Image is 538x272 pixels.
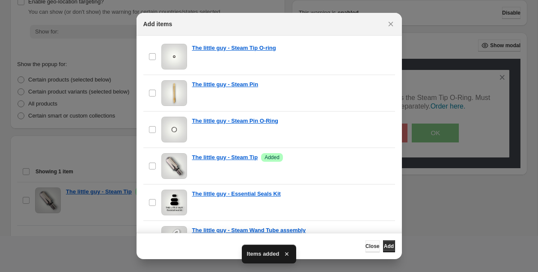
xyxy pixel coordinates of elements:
img: The little guy - Steam Pin O-Ring [161,117,187,142]
h2: Add items [143,20,172,28]
img: The little guy - Steam Tip [161,153,187,179]
span: Items added [247,250,279,258]
img: The little guy - Steam Pin [161,80,187,106]
img: The little guy - Steam Wand Tube assembly [161,226,187,252]
button: Close [366,240,380,252]
span: Add [384,243,394,250]
button: Close [385,18,397,30]
a: The little guy - Steam Pin [192,80,259,89]
a: The little guy - Steam Tip [192,153,258,162]
span: Added [265,154,279,161]
a: The little guy - Steam Pin O-Ring [192,117,279,125]
img: The little guy - Essential Seals Kit [161,190,187,215]
a: The little guy - Steam Tip O-ring [192,44,276,52]
button: Add [383,240,395,252]
a: The little guy - Essential Seals Kit [192,190,281,198]
img: The little guy - Steam Tip O-ring [161,44,187,70]
a: The little guy - Steam Wand Tube assembly [192,226,306,235]
span: Close [366,243,380,250]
